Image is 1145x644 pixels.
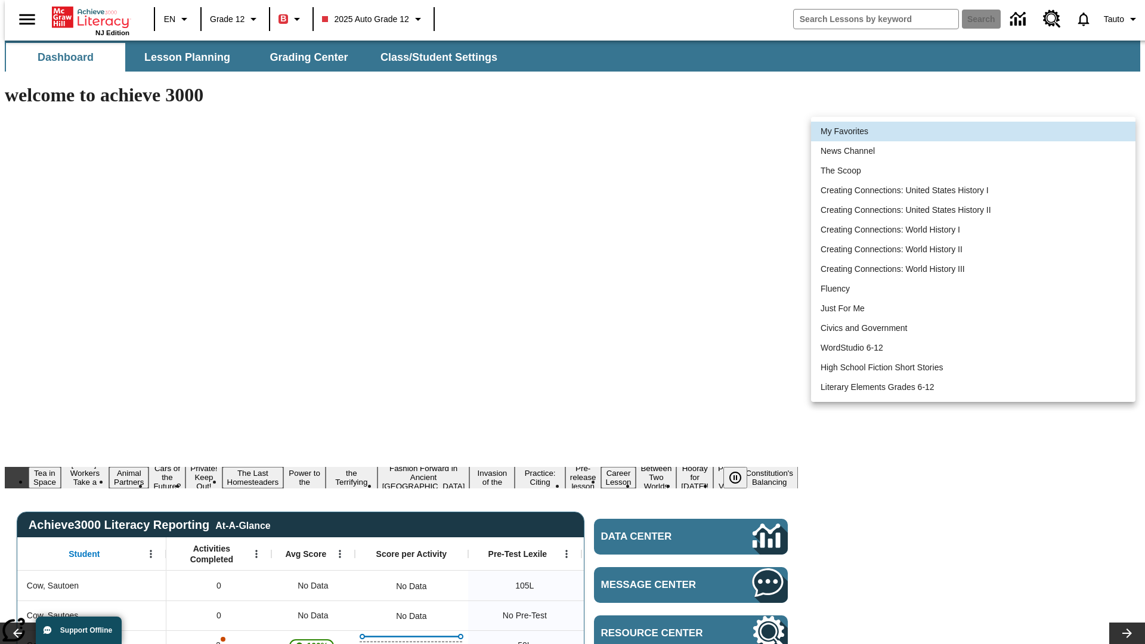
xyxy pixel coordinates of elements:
li: WordStudio 6-12 [811,338,1135,358]
li: Civics and Government [811,318,1135,338]
li: High School Fiction Short Stories [811,358,1135,377]
li: Creating Connections: World History I [811,220,1135,240]
li: Fluency [811,279,1135,299]
li: Creating Connections: United States History II [811,200,1135,220]
li: Literary Elements Grades 6-12 [811,377,1135,397]
li: Just For Me [811,299,1135,318]
li: The Scoop [811,161,1135,181]
li: Creating Connections: United States History I [811,181,1135,200]
li: Creating Connections: World History II [811,240,1135,259]
li: My Favorites [811,122,1135,141]
li: Creating Connections: World History III [811,259,1135,279]
li: News Channel [811,141,1135,161]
